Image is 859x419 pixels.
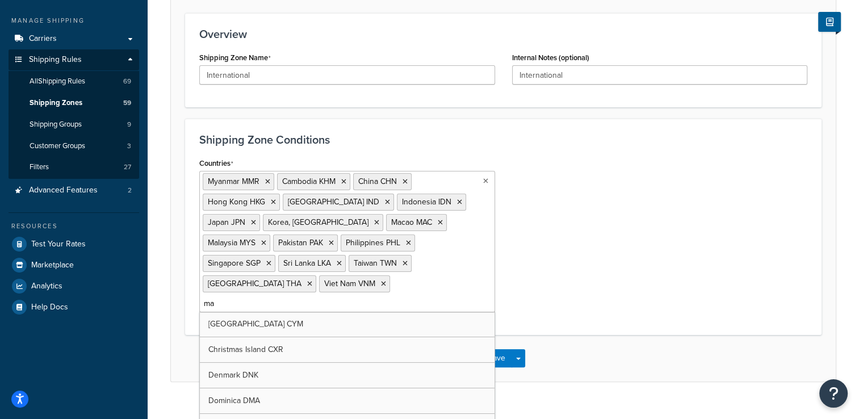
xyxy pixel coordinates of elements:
span: Indonesia IDN [402,196,451,208]
span: Customer Groups [30,141,85,151]
label: Shipping Zone Name [199,53,271,62]
a: Customer Groups3 [9,136,139,157]
a: Advanced Features2 [9,180,139,201]
span: [GEOGRAPHIC_DATA] IND [288,196,379,208]
a: Denmark DNK [200,363,495,388]
a: AllShipping Rules69 [9,71,139,92]
span: Shipping Zones [30,98,82,108]
span: Test Your Rates [31,240,86,249]
span: Carriers [29,34,57,44]
a: Marketplace [9,255,139,275]
a: Test Your Rates [9,234,139,254]
a: Help Docs [9,297,139,317]
span: China CHN [358,175,397,187]
span: Hong Kong HKG [208,196,265,208]
li: Shipping Groups [9,114,139,135]
span: Christmas Island CXR [208,343,283,355]
span: Pakistan PAK [278,237,323,249]
span: 69 [123,77,131,86]
label: Internal Notes (optional) [512,53,589,62]
button: Save [481,349,512,367]
a: Analytics [9,276,139,296]
span: Malaysia MYS [208,237,255,249]
span: 2 [128,186,132,195]
div: Resources [9,221,139,231]
span: Filters [30,162,49,172]
a: Christmas Island CXR [200,337,495,362]
button: Show Help Docs [818,12,841,32]
a: Dominica DMA [200,388,495,413]
span: Marketplace [31,261,74,270]
button: Open Resource Center [819,379,848,408]
span: All Shipping Rules [30,77,85,86]
span: Korea, [GEOGRAPHIC_DATA] [268,216,368,228]
span: 59 [123,98,131,108]
span: Viet Nam VNM [324,278,375,290]
li: Filters [9,157,139,178]
span: Japan JPN [208,216,245,228]
label: Countries [199,159,233,168]
span: Cambodia KHM [282,175,336,187]
span: Help Docs [31,303,68,312]
li: Customer Groups [9,136,139,157]
span: Shipping Rules [29,55,82,65]
a: Filters27 [9,157,139,178]
li: Shipping Zones [9,93,139,114]
span: Denmark DNK [208,369,258,381]
a: Shipping Groups9 [9,114,139,135]
span: Sri Lanka LKA [283,257,331,269]
a: [GEOGRAPHIC_DATA] CYM [200,312,495,337]
span: 9 [127,120,131,129]
span: Macao MAC [391,216,432,228]
span: 3 [127,141,131,151]
a: Carriers [9,28,139,49]
span: Analytics [31,282,62,291]
span: Taiwan TWN [354,257,397,269]
span: 27 [124,162,131,172]
span: Dominica DMA [208,395,260,407]
span: [GEOGRAPHIC_DATA] CYM [208,318,303,330]
span: Singapore SGP [208,257,261,269]
span: Advanced Features [29,186,98,195]
li: Advanced Features [9,180,139,201]
a: Shipping Rules [9,49,139,70]
h3: Shipping Zone Conditions [199,133,807,146]
div: Manage Shipping [9,16,139,26]
li: Shipping Rules [9,49,139,179]
span: Myanmar MMR [208,175,259,187]
span: Philippines PHL [346,237,400,249]
a: Shipping Zones59 [9,93,139,114]
span: [GEOGRAPHIC_DATA] THA [208,278,301,290]
span: Shipping Groups [30,120,82,129]
h3: Overview [199,28,807,40]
